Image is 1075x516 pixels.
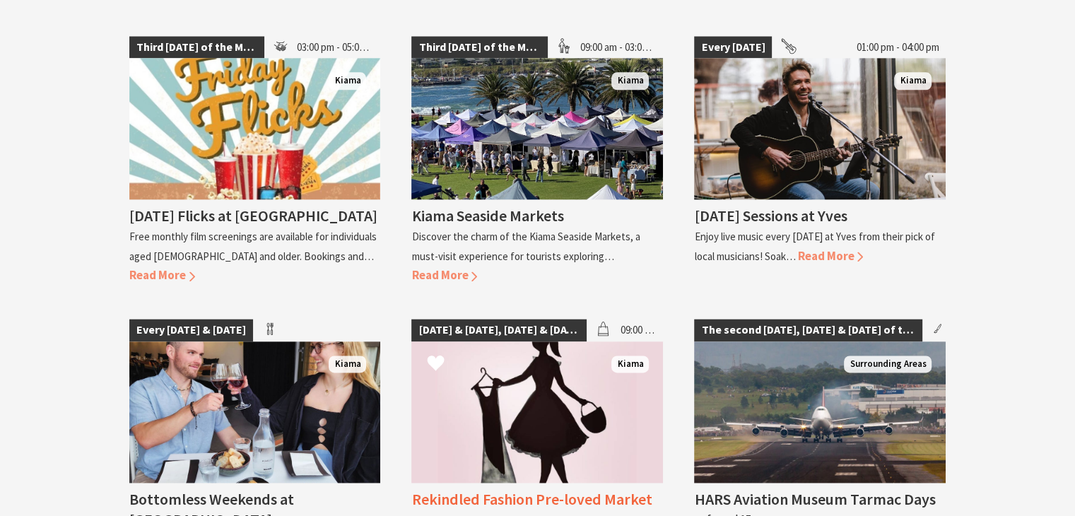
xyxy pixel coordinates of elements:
[129,319,253,341] span: Every [DATE] & [DATE]
[290,36,380,59] span: 03:00 pm - 05:00 pm
[329,72,366,90] span: Kiama
[611,356,649,373] span: Kiama
[413,340,459,388] button: Click to Favourite Rekindled Fashion Pre-loved Market
[694,319,922,341] span: The second [DATE], [DATE] & [DATE] of the month
[129,341,381,483] img: Couple dining with wine and grazing board laughing
[694,206,847,225] h4: [DATE] Sessions at Yves
[694,230,934,262] p: Enjoy live music every [DATE] at Yves from their pick of local musicians! Soak…
[411,489,652,509] h4: Rekindled Fashion Pre-loved Market
[694,58,946,199] img: James Burton
[129,36,381,285] a: Third [DATE] of the Month 03:00 pm - 05:00 pm Kiama [DATE] Flicks at [GEOGRAPHIC_DATA] Free month...
[694,341,946,483] img: This air craft holds the record for non stop flight from London to Sydney. Record set in August 198
[573,36,664,59] span: 09:00 am - 03:00 pm
[411,267,477,283] span: Read More
[411,36,547,59] span: Third [DATE] of the Month
[411,206,563,225] h4: Kiama Seaside Markets
[894,72,932,90] span: Kiama
[129,206,377,225] h4: [DATE] Flicks at [GEOGRAPHIC_DATA]
[797,248,863,264] span: Read More
[411,319,587,341] span: [DATE] & [DATE], [DATE] & [DATE]
[129,36,265,59] span: Third [DATE] of the Month
[694,36,946,285] a: Every [DATE] 01:00 pm - 04:00 pm James Burton Kiama [DATE] Sessions at Yves Enjoy live music ever...
[129,230,377,262] p: Free monthly film screenings are available for individuals aged [DEMOGRAPHIC_DATA] and older. Boo...
[411,341,663,483] img: fashion
[694,36,772,59] span: Every [DATE]
[849,36,946,59] span: 01:00 pm - 04:00 pm
[844,356,932,373] span: Surrounding Areas
[694,489,935,509] h4: HARS Aviation Museum Tarmac Days
[411,36,663,285] a: Third [DATE] of the Month 09:00 am - 03:00 pm Kiama Seaside Market Kiama Kiama Seaside Markets Di...
[329,356,366,373] span: Kiama
[411,230,640,262] p: Discover the charm of the Kiama Seaside Markets, a must-visit experience for tourists exploring…
[611,72,649,90] span: Kiama
[129,267,195,283] span: Read More
[613,319,663,341] span: 09:00 am
[411,58,663,199] img: Kiama Seaside Market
